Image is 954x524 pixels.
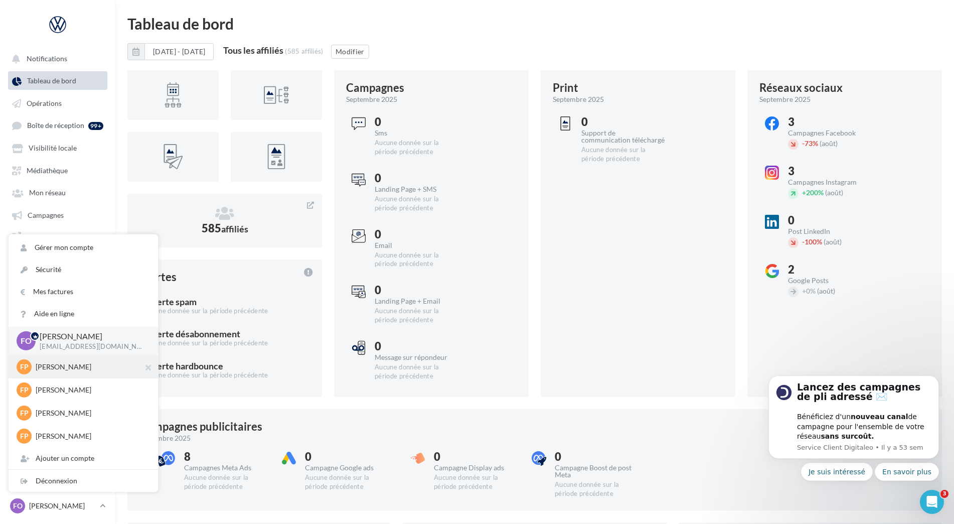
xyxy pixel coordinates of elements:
[20,385,29,395] span: FP
[143,339,306,348] div: Aucune donnée sur la période précédente
[20,362,29,372] span: FP
[221,223,248,234] span: affiliés
[788,215,872,226] div: 0
[6,94,109,112] a: Opérations
[305,473,389,491] div: Aucune donnée sur la période précédente
[144,43,214,60] button: [DATE] - [DATE]
[788,129,872,137] div: Campagnes Facebook
[20,408,29,418] span: FP
[802,139,818,148] span: 73%
[9,447,158,469] div: Ajouter un compte
[346,94,397,104] span: septembre 2025
[802,188,806,197] span: +
[139,433,191,443] span: septembre 2025
[555,480,639,498] div: Aucune donnée sur la période précédente
[143,296,306,307] div: 0
[375,195,458,213] div: Aucune donnée sur la période précédente
[127,43,214,60] button: [DATE] - [DATE]
[88,122,103,130] div: 99+
[6,71,109,89] a: Tableau de bord
[375,307,458,325] div: Aucune donnée sur la période précédente
[553,94,604,104] span: septembre 2025
[184,464,268,471] div: Campagnes Meta Ads
[285,47,324,55] div: (585 affiliés)
[788,116,872,127] div: 3
[788,166,872,177] div: 3
[375,139,458,157] div: Aucune donnée sur la période précédente
[434,464,518,471] div: Campagne Display ads
[9,258,158,281] a: Sécurité
[581,146,665,164] div: Aucune donnée sur la période précédente
[375,363,458,381] div: Aucune donnée sur la période précédente
[36,431,146,441] p: [PERSON_NAME]
[817,287,835,295] span: (août)
[27,99,62,107] span: Opérations
[6,183,109,201] a: Mon réseau
[8,496,107,515] a: Fo [PERSON_NAME]
[434,473,518,491] div: Aucune donnée sur la période précédente
[143,328,306,339] div: 0
[940,490,948,498] span: 3
[825,188,843,197] span: (août)
[788,179,872,186] div: Campagnes Instagram
[36,362,146,372] p: [PERSON_NAME]
[555,451,639,462] div: 0
[184,451,268,462] div: 8
[802,287,816,295] span: 0%
[9,303,158,325] a: Aide en ligne
[40,342,142,351] p: [EMAIL_ADDRESS][DOMAIN_NAME]
[802,188,824,197] span: 200%
[143,360,306,371] div: 0
[375,285,458,296] div: 0
[555,464,639,478] div: Campagne Boost de post Meta
[139,421,262,432] div: Campagnes publicitaires
[753,363,954,519] iframe: Intercom notifications message
[788,228,872,235] div: Post LinkedIn
[802,237,822,246] span: 100%
[759,82,843,93] div: Réseaux sociaux
[802,237,805,246] span: -
[150,297,197,306] div: alerte spam
[40,331,142,342] p: [PERSON_NAME]
[143,371,306,380] div: Aucune donnée sur la période précédente
[6,49,105,67] button: Notifications
[29,501,96,511] p: [PERSON_NAME]
[305,451,389,462] div: 0
[21,335,32,347] span: Fo
[184,473,268,491] div: Aucune donnée sur la période précédente
[36,385,146,395] p: [PERSON_NAME]
[29,189,66,197] span: Mon réseau
[375,229,458,240] div: 0
[375,129,458,137] div: Sms
[6,116,109,135] a: Boîte de réception 99+
[150,329,240,338] div: alerte désabonnement
[375,354,458,361] div: Message sur répondeur
[28,211,64,219] span: Campagnes
[6,206,109,224] a: Campagnes
[920,490,944,514] iframe: Intercom live chat
[375,186,458,193] div: Landing Page + SMS
[331,45,369,59] button: Modifier
[759,94,811,104] span: septembre 2025
[824,237,842,246] span: (août)
[375,116,458,127] div: 0
[788,264,872,275] div: 2
[802,139,805,148] span: -
[375,298,458,305] div: Landing Page + Email
[36,408,146,418] p: [PERSON_NAME]
[223,46,283,55] div: Tous les affiliés
[553,82,578,93] div: Print
[375,173,458,184] div: 0
[434,451,518,462] div: 0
